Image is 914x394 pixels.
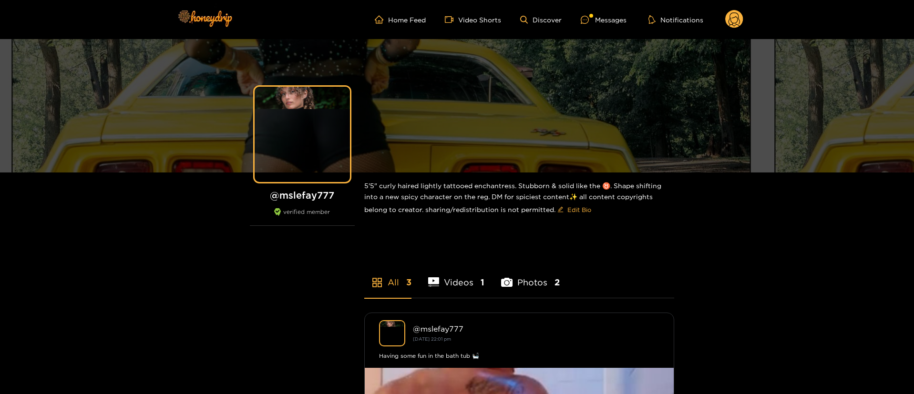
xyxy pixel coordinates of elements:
[413,336,451,342] small: [DATE] 22:01 pm
[379,320,405,346] img: mslefay777
[379,351,659,361] div: Having some fun in the bath tub 🛀🏽
[567,205,591,214] span: Edit Bio
[501,255,560,298] li: Photos
[445,15,501,24] a: Video Shorts
[371,277,383,288] span: appstore
[557,206,564,213] span: edit
[250,189,355,201] h1: @ mslefay777
[364,255,411,298] li: All
[428,255,485,298] li: Videos
[646,15,706,24] button: Notifications
[555,202,593,217] button: editEdit Bio
[406,276,411,288] span: 3
[481,276,484,288] span: 1
[250,208,355,226] div: verified member
[375,15,388,24] span: home
[413,324,659,333] div: @ mslefay777
[364,172,674,225] div: 5'5" curly haired lightly tattooed enchantress. Stubborn & solid like the ♉️. Shape shifting into...
[520,16,562,24] a: Discover
[445,15,458,24] span: video-camera
[555,276,560,288] span: 2
[581,14,626,25] div: Messages
[375,15,426,24] a: Home Feed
